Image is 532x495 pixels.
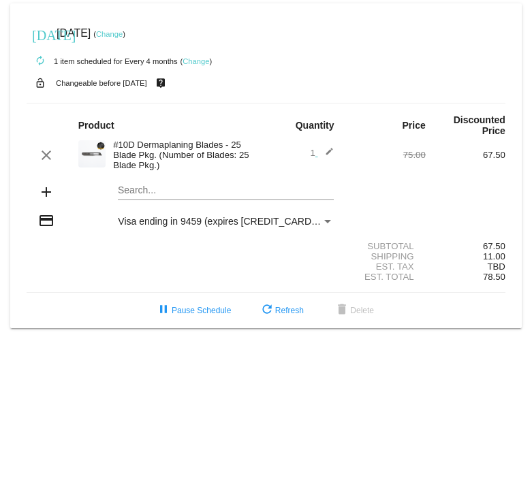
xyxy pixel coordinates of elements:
mat-icon: autorenew [32,53,48,69]
mat-icon: delete [334,302,350,319]
span: 1 [310,148,334,158]
div: Est. Total [346,272,426,282]
small: Changeable before [DATE] [56,79,147,87]
button: Refresh [248,298,315,323]
mat-select: Payment Method [118,216,334,227]
div: 75.00 [346,150,426,160]
span: Visa ending in 9459 (expires [CREDIT_CARD_DATA]) [118,216,346,227]
mat-icon: lock_open [32,74,48,92]
mat-icon: live_help [153,74,169,92]
div: #10D Dermaplaning Blades - 25 Blade Pkg. (Number of Blades: 25 Blade Pkg.) [106,140,266,170]
button: Delete [323,298,385,323]
img: dermaplanepro-10d-dermaplaning-blade-close-up.png [78,140,106,167]
div: Subtotal [346,241,426,251]
button: Pause Schedule [144,298,242,323]
mat-icon: pause [155,302,172,319]
strong: Discounted Price [454,114,505,136]
input: Search... [118,185,334,196]
mat-icon: refresh [259,302,275,319]
small: ( ) [93,30,125,38]
small: ( ) [181,57,213,65]
span: Pause Schedule [155,306,231,315]
mat-icon: clear [38,147,54,163]
strong: Price [403,120,426,131]
div: 67.50 [426,241,505,251]
mat-icon: edit [317,147,334,163]
strong: Quantity [296,120,334,131]
span: 11.00 [483,251,505,261]
a: Change [183,57,209,65]
div: 67.50 [426,150,505,160]
span: Delete [334,306,374,315]
span: TBD [488,261,505,272]
mat-icon: add [38,184,54,200]
div: Shipping [346,251,426,261]
span: Refresh [259,306,304,315]
strong: Product [78,120,114,131]
mat-icon: [DATE] [32,26,48,42]
a: Change [96,30,123,38]
div: Est. Tax [346,261,426,272]
mat-icon: credit_card [38,212,54,229]
small: 1 item scheduled for Every 4 months [27,57,178,65]
span: 78.50 [483,272,505,282]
